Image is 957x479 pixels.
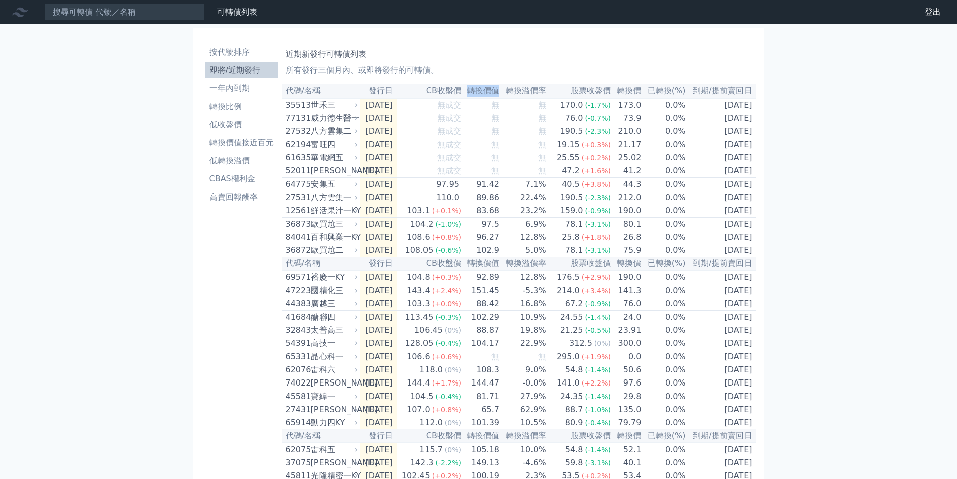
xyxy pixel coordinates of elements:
div: 76.0 [563,112,585,124]
td: [DATE] [360,311,397,324]
div: 雷科六 [311,364,356,376]
div: 47223 [286,284,308,297]
td: 0.0 [611,350,642,364]
td: 0.0% [642,337,686,350]
div: 高技一 [311,337,356,349]
span: 無 [538,100,546,110]
span: (0%) [594,339,611,347]
a: CBAS權利金 [205,171,278,187]
span: (+0.6%) [432,353,461,361]
td: 97.5 [462,218,500,231]
div: 62076 [286,364,308,376]
td: 7.1% [500,178,547,191]
td: [DATE] [360,284,397,297]
a: 即將/近期發行 [205,62,278,78]
div: [PERSON_NAME] [311,165,356,177]
li: 低轉換溢價 [205,155,278,167]
td: 62.9% [500,403,547,416]
td: 41.2 [611,164,642,178]
span: (-0.9%) [585,300,611,308]
td: 0.0% [642,125,686,138]
span: (+1.9%) [582,353,611,361]
span: (-3.1%) [585,246,611,254]
td: 190.0 [611,270,642,284]
td: [DATE] [686,324,756,337]
td: 0.0% [642,376,686,390]
span: (+0.1%) [432,207,461,215]
li: 按代號排序 [205,46,278,58]
div: 24.35 [558,391,585,403]
div: 45581 [286,391,308,403]
th: CB收盤價 [397,257,462,270]
div: 170.0 [558,99,585,111]
li: 一年內到期 [205,82,278,94]
div: 118.0 [417,364,445,376]
td: 0.0% [642,311,686,324]
span: 無成交 [437,126,461,136]
td: [DATE] [686,125,756,138]
th: 股票收盤價 [547,84,611,98]
input: 搜尋可轉債 代號／名稱 [44,4,205,21]
td: 0.0% [642,178,686,191]
td: 92.89 [462,270,500,284]
a: 低轉換溢價 [205,153,278,169]
span: 無 [538,126,546,136]
td: 23.91 [611,324,642,337]
th: 轉換價值 [462,84,500,98]
td: 190.0 [611,204,642,218]
span: (+0.2%) [582,154,611,162]
span: (-1.7%) [585,101,611,109]
td: [DATE] [360,390,397,404]
td: 0.0% [642,151,686,164]
div: 97.95 [434,178,461,190]
div: 富旺四 [311,139,356,151]
th: 代碼/名稱 [282,257,360,270]
td: [DATE] [686,390,756,404]
li: 低收盤價 [205,119,278,131]
li: CBAS權利金 [205,173,278,185]
td: 0.0% [642,98,686,112]
td: 151.45 [462,284,500,297]
div: 歐買尬三 [311,218,356,230]
span: (-0.5%) [585,326,611,334]
span: (-2.3%) [585,194,611,202]
div: 64775 [286,178,308,190]
td: [DATE] [686,98,756,112]
div: 威力德生醫一 [311,112,356,124]
td: [DATE] [360,218,397,231]
td: 12.8% [500,270,547,284]
div: 176.5 [555,271,582,283]
div: 27532 [286,125,308,137]
td: 19.8% [500,324,547,337]
div: 八方雲集二 [311,125,356,137]
div: 54.8 [563,364,585,376]
td: 88.87 [462,324,500,337]
div: 295.0 [555,351,582,363]
div: 廣越三 [311,298,356,310]
td: [DATE] [686,297,756,311]
td: 0.0% [642,284,686,297]
td: [DATE] [360,98,397,112]
td: [DATE] [360,337,397,350]
div: 醣聯四 [311,311,356,323]
td: [DATE] [686,231,756,244]
td: 16.8% [500,297,547,311]
span: (+2.2%) [582,379,611,387]
th: 到期/提前賣回日 [686,257,756,270]
span: 無 [538,352,546,361]
div: 國精化三 [311,284,356,297]
th: 代碼/名稱 [282,84,360,98]
td: 0.0% [642,191,686,204]
span: (-1.0%) [435,220,461,228]
td: 50.6 [611,363,642,376]
span: 無 [491,100,499,110]
td: [DATE] [686,178,756,191]
th: 轉換溢價率 [500,257,547,270]
td: 300.0 [611,337,642,350]
span: (+3.4%) [582,286,611,295]
span: (-2.3%) [585,127,611,135]
span: (-0.7%) [585,114,611,122]
td: [DATE] [686,191,756,204]
td: [DATE] [686,138,756,152]
span: (+0.3%) [582,141,611,149]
